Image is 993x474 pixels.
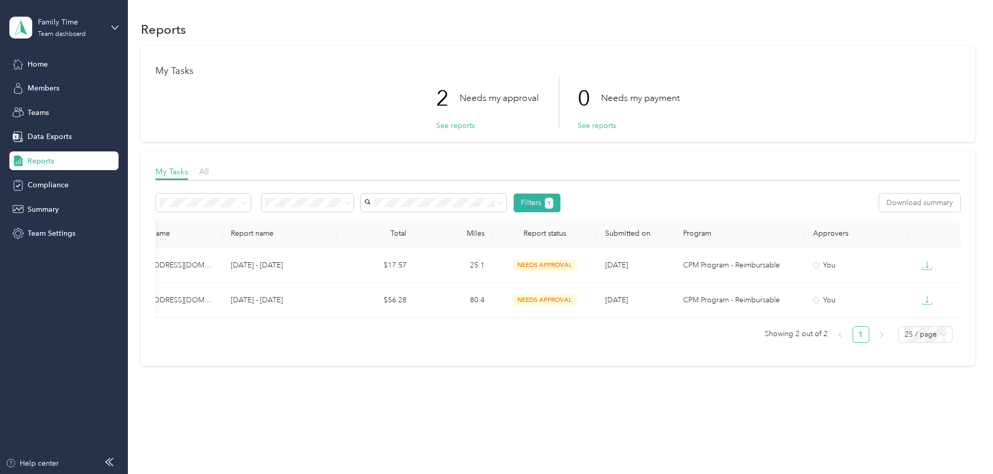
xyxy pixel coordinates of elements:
a: 1 [853,327,869,342]
span: Showing 2 out of 2 [765,326,828,342]
span: My Tasks [155,166,188,176]
td: $17.57 [337,248,415,283]
button: 1 [545,198,554,209]
th: Approvers [805,220,909,248]
span: All [199,166,209,176]
p: Needs my payment [601,92,680,105]
button: Help center [6,458,59,469]
span: Reports [28,156,54,166]
h1: Reports [141,24,186,35]
td: 25.1 [415,248,493,283]
span: Teams [28,107,49,118]
button: See reports [578,120,616,131]
div: [EMAIL_ADDRESS][DOMAIN_NAME] [122,294,214,306]
p: CPM Program - Reimbursable [683,260,796,271]
div: You [813,294,900,306]
td: $56.28 [337,283,415,318]
td: CPM Program - Reimbursable [675,248,805,283]
li: 1 [853,326,869,343]
span: Members [28,83,59,94]
li: Next Page [873,326,890,343]
h1: My Tasks [155,66,961,76]
span: Data Exports [28,131,72,142]
th: Report name [223,220,337,248]
td: 80.4 [415,283,493,318]
span: Summary [28,204,59,215]
th: Program [675,220,805,248]
span: needs approval [512,259,578,271]
button: left [832,326,848,343]
span: left [837,331,843,338]
div: Family Time [38,17,103,28]
span: Compliance [28,180,69,190]
div: You [813,260,900,271]
p: CPM Program - Reimbursable [683,294,796,306]
div: Member name [122,229,214,238]
span: 1 [547,199,551,208]
span: [DATE] [605,296,628,304]
p: [DATE] - [DATE] [231,294,329,306]
button: Filters1 [514,194,561,212]
span: 25 / page [905,327,946,342]
div: Page Size [898,326,952,343]
p: Needs my approval [460,92,539,105]
p: [DATE] - [DATE] [231,260,329,271]
div: Total [345,229,407,238]
span: Home [28,59,48,70]
button: right [873,326,890,343]
div: Miles [423,229,485,238]
p: 2 [436,76,460,120]
span: [DATE] [605,261,628,270]
th: Submitted on [597,220,675,248]
div: Team dashboard [38,31,86,37]
td: CPM Program - Reimbursable [675,283,805,318]
span: Report status [501,229,589,238]
iframe: Everlance-gr Chat Button Frame [935,416,993,474]
p: 0 [578,76,601,120]
li: Previous Page [832,326,848,343]
span: Team Settings [28,228,75,239]
button: Download summary [879,194,960,212]
span: needs approval [512,294,578,306]
th: Member name [113,220,223,248]
button: See reports [436,120,475,131]
div: [EMAIL_ADDRESS][DOMAIN_NAME] [122,260,214,271]
span: right [879,331,885,338]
